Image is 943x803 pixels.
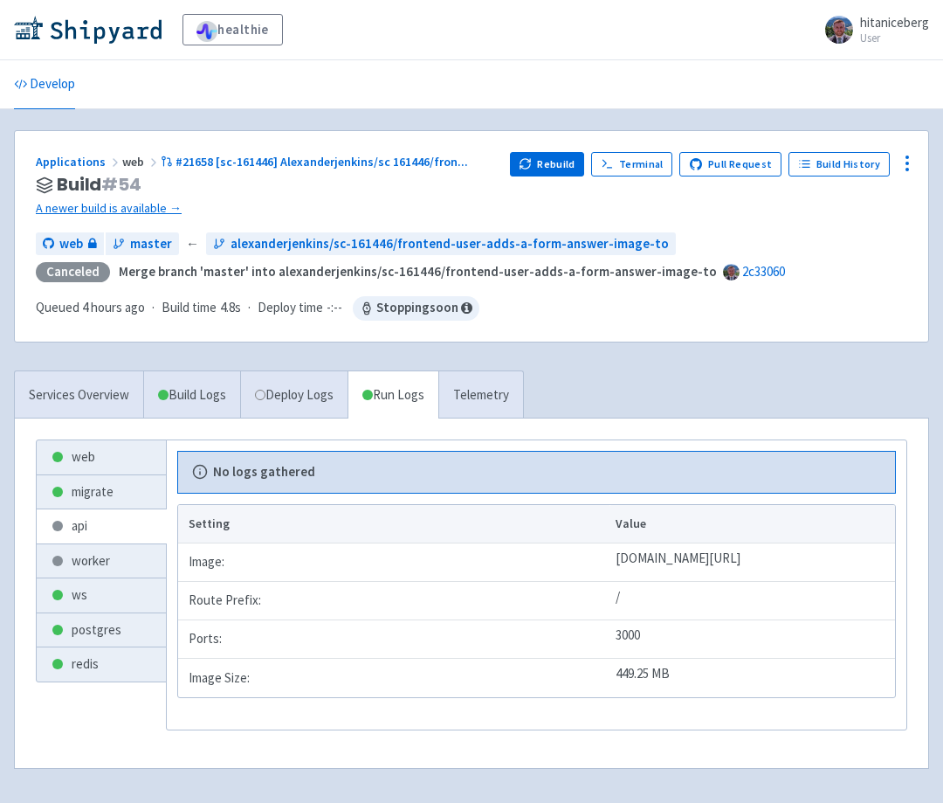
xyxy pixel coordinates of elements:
a: Services Overview [15,371,143,419]
td: 449.25 MB [609,659,895,697]
a: master [106,232,179,256]
td: Image: [178,543,609,582]
a: Terminal [591,152,672,177]
b: No logs gathered [213,462,315,482]
small: User [860,32,929,44]
span: alexanderjenkins/sc-161446/frontend-user-adds-a-form-answer-image-to [231,234,669,254]
a: worker [37,544,166,578]
a: web [36,232,104,256]
a: alexanderjenkins/sc-161446/frontend-user-adds-a-form-answer-image-to [206,232,676,256]
time: 4 hours ago [82,299,145,315]
a: Pull Request [679,152,781,177]
a: 2c33060 [742,263,785,280]
span: Queued [36,299,145,315]
span: Deploy time [258,298,323,318]
a: Run Logs [348,371,438,419]
a: Build History [788,152,890,177]
div: · · [36,296,479,321]
th: Value [609,505,895,543]
a: redis [37,647,166,682]
div: Canceled [36,262,110,282]
td: [DOMAIN_NAME][URL] [609,543,895,582]
a: Develop [14,60,75,109]
strong: Merge branch 'master' into alexanderjenkins/sc-161446/frontend-user-adds-a-form-answer-image-to [119,263,717,280]
td: Route Prefix: [178,582,609,620]
a: Telemetry [438,371,523,419]
span: master [130,234,172,254]
a: migrate [37,475,166,509]
a: web [37,440,166,474]
span: -:-- [327,298,342,318]
span: Stopping soon [353,296,479,321]
td: / [609,582,895,620]
span: 4.8s [220,298,241,318]
span: hitaniceberg [860,14,929,31]
td: 3000 [609,620,895,659]
a: api [37,509,166,543]
span: Build [57,175,141,195]
a: A newer build is available → [36,198,496,218]
a: ws [37,578,166,613]
button: Rebuild [510,152,585,177]
th: Setting [178,505,609,543]
a: hitaniceberg User [815,16,929,44]
td: Image Size: [178,659,609,697]
span: #21658 [sc-161446] Alexanderjenkins/sc 161446/fron ... [176,154,468,170]
span: web [59,234,83,254]
a: Build Logs [144,371,240,419]
span: web [122,154,161,170]
span: # 54 [101,172,141,197]
a: #21658 [sc-161446] Alexanderjenkins/sc 161446/fron... [161,154,471,170]
span: Build time [162,298,217,318]
img: Shipyard logo [14,16,162,44]
a: postgres [37,613,166,647]
a: Deploy Logs [240,371,348,419]
td: Ports: [178,620,609,659]
a: healthie [182,14,283,45]
a: Applications [36,154,122,170]
span: ← [186,234,199,254]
